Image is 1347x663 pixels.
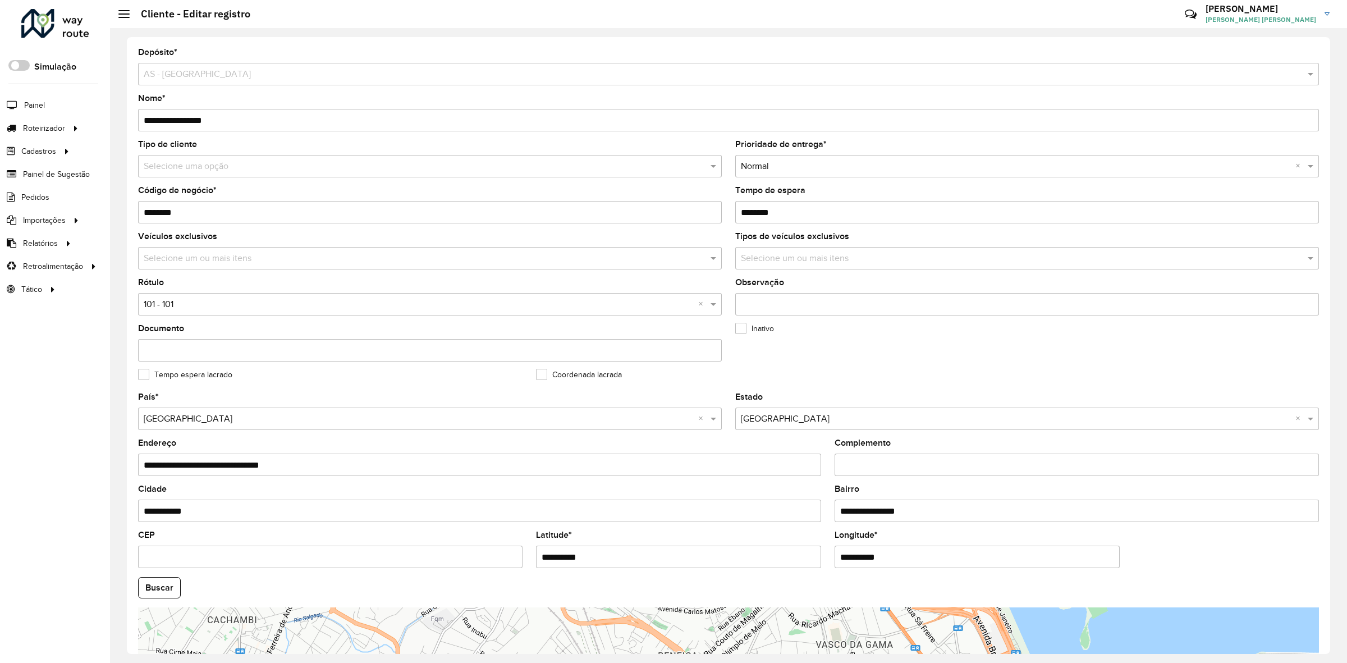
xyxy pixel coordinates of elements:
span: Relatórios [23,237,58,249]
span: [PERSON_NAME] [PERSON_NAME] [1206,15,1316,25]
label: Depósito [138,45,177,59]
h2: Cliente - Editar registro [130,8,250,20]
label: Simulação [34,60,76,74]
label: Cidade [138,482,167,496]
label: Tempo de espera [735,184,805,197]
span: Importações [23,214,66,226]
label: Endereço [138,436,176,450]
span: Tático [21,284,42,295]
span: Roteirizador [23,122,65,134]
span: Cadastros [21,145,56,157]
label: CEP [138,528,155,542]
label: Complemento [835,436,891,450]
label: Latitude [536,528,572,542]
label: Inativo [735,323,774,335]
label: Nome [138,92,166,105]
label: Observação [735,276,784,289]
span: Clear all [1295,412,1305,426]
label: Tipo de cliente [138,138,197,151]
label: Tempo espera lacrado [138,369,232,381]
label: Documento [138,322,184,335]
label: País [138,390,159,404]
span: Retroalimentação [23,260,83,272]
span: Painel de Sugestão [23,168,90,180]
span: Clear all [698,298,708,311]
label: Bairro [835,482,859,496]
label: Código de negócio [138,184,217,197]
span: Pedidos [21,191,49,203]
label: Coordenada lacrada [536,369,622,381]
span: Clear all [1295,159,1305,173]
span: Painel [24,99,45,111]
h3: [PERSON_NAME] [1206,3,1316,14]
label: Longitude [835,528,878,542]
span: Clear all [698,412,708,426]
label: Tipos de veículos exclusivos [735,230,849,243]
label: Estado [735,390,763,404]
label: Veículos exclusivos [138,230,217,243]
button: Buscar [138,577,181,598]
label: Rótulo [138,276,164,289]
a: Contato Rápido [1179,2,1203,26]
label: Prioridade de entrega [735,138,827,151]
